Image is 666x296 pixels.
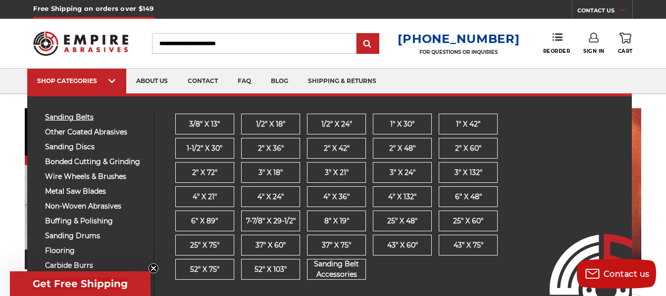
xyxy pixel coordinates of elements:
a: blog [261,69,298,94]
a: CONTACT US [577,5,632,19]
span: 6" x 48" [455,192,482,202]
span: 43" x 60" [387,240,418,251]
span: 37" x 60" [256,240,286,251]
span: 3" x 18" [258,168,283,178]
span: 3/8" x 13" [189,119,220,129]
span: 7-7/8" x 29-1/2" [246,216,296,226]
input: Submit [358,34,378,54]
span: 2" x 72" [192,168,217,178]
span: 25" x 48" [387,216,417,226]
span: 4" x 24" [257,192,284,202]
span: 2" x 36" [258,143,284,154]
span: Sign In [583,48,605,54]
span: Reorder [543,48,570,54]
span: 52" x 75" [190,264,219,275]
div: SHOP CATEGORIES [37,77,116,85]
span: flooring [45,247,147,254]
span: 2" x 60" [455,143,481,154]
span: 1-1/2" x 30" [187,143,222,154]
p: FOR QUESTIONS OR INQUIRIES [398,49,519,55]
button: Contact us [577,259,656,289]
span: 6" x 89" [191,216,218,226]
span: other coated abrasives [45,128,147,136]
span: 4" x 21" [193,192,217,202]
span: sanding drums [45,232,147,240]
span: 3" x 21" [325,168,349,178]
a: faq [228,69,261,94]
span: Cart [618,48,633,54]
span: metal saw blades [45,188,147,195]
span: 4" x 36" [323,192,350,202]
span: buffing & polishing [45,217,147,225]
span: 43” x 75" [454,240,483,251]
img: Banner for an interview featuring Horsepower Inc who makes Harley performance upgrades featured o... [25,108,447,269]
span: 25" x 75" [190,240,219,251]
span: 3" x 132" [455,168,482,178]
span: non-woven abrasives [45,203,147,210]
span: sanding discs [45,143,147,151]
span: 1" x 42" [456,119,480,129]
span: 1/2" x 18" [256,119,285,129]
a: [PHONE_NUMBER] [398,32,519,46]
span: 1/2" x 24" [321,119,352,129]
a: contact [178,69,228,94]
span: 25" x 60" [453,216,483,226]
span: 37" x 75" [322,240,351,251]
span: 4" x 132" [388,192,416,202]
a: Cart [618,33,633,54]
span: wire wheels & brushes [45,173,147,180]
span: 2" x 42" [324,143,350,154]
span: 1" x 30" [390,119,414,129]
span: 2" x 48" [389,143,415,154]
span: sanding belts [45,114,147,121]
span: 8" x 19" [324,216,349,226]
span: carbide burrs [45,262,147,269]
span: Get Free Shipping [33,278,128,290]
button: Close teaser [149,263,158,273]
span: Sanding Belt Accessories [307,259,365,280]
div: Get Free ShippingClose teaser [10,271,151,296]
span: 3" x 24" [390,168,415,178]
span: bonded cutting & grinding [45,158,147,166]
a: about us [126,69,178,94]
a: shipping & returns [298,69,386,94]
a: Reorder [543,33,570,54]
img: Empire Abrasives [33,25,128,62]
span: 52" x 103" [255,264,287,275]
span: Contact us [604,269,650,279]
